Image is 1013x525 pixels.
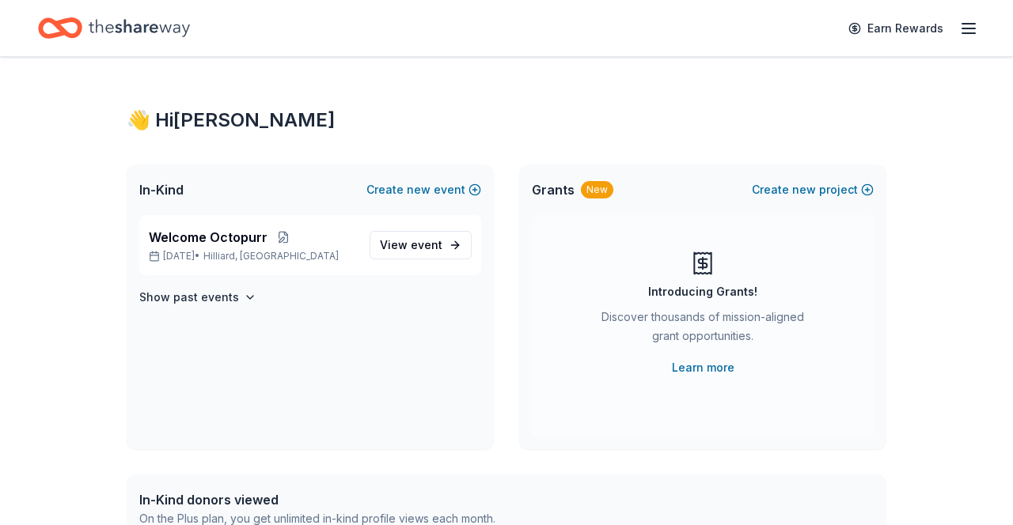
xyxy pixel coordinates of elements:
[672,358,734,377] a: Learn more
[38,9,190,47] a: Home
[380,236,442,255] span: View
[366,180,481,199] button: Createnewevent
[581,181,613,198] div: New
[839,14,953,43] a: Earn Rewards
[139,288,239,307] h4: Show past events
[149,250,357,262] p: [DATE] •
[149,228,267,247] span: Welcome Octopurr
[139,180,184,199] span: In-Kind
[370,231,472,259] a: View event
[595,308,810,352] div: Discover thousands of mission-aligned grant opportunities.
[127,108,886,133] div: 👋 Hi [PERSON_NAME]
[139,288,256,307] button: Show past events
[411,238,442,251] span: event
[648,282,757,301] div: Introducing Grants!
[752,180,874,199] button: Createnewproject
[792,180,816,199] span: new
[407,180,431,199] span: new
[139,490,495,509] div: In-Kind donors viewed
[532,180,575,199] span: Grants
[203,250,339,262] span: Hilliard, [GEOGRAPHIC_DATA]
